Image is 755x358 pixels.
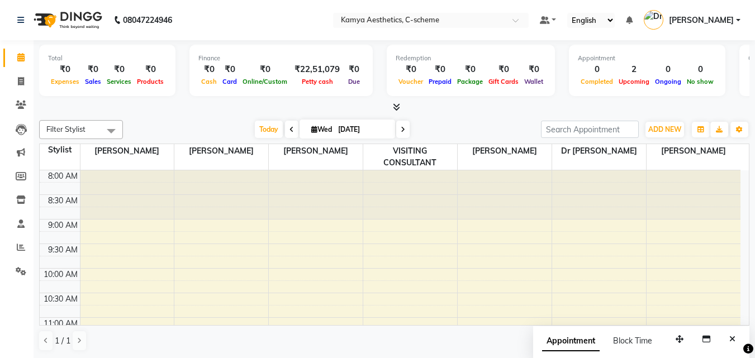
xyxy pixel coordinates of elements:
div: 0 [684,63,716,76]
span: Petty cash [299,78,336,85]
div: ₹0 [48,63,82,76]
div: ₹0 [344,63,364,76]
span: Wallet [521,78,546,85]
span: Wed [308,125,335,133]
div: ₹0 [104,63,134,76]
button: Close [724,331,740,348]
div: 8:30 AM [46,195,80,207]
div: Total [48,54,167,63]
div: ₹0 [521,63,546,76]
span: Cash [198,78,220,85]
span: [PERSON_NAME] [269,144,363,158]
div: ₹0 [82,63,104,76]
input: Search Appointment [541,121,639,138]
span: Ongoing [652,78,684,85]
span: Due [345,78,363,85]
span: Products [134,78,167,85]
div: Redemption [396,54,546,63]
span: Voucher [396,78,426,85]
div: ₹0 [220,63,240,76]
div: 8:00 AM [46,170,80,182]
div: ₹0 [134,63,167,76]
span: Card [220,78,240,85]
span: Today [255,121,283,138]
span: [PERSON_NAME] [647,144,740,158]
div: 11:00 AM [41,318,80,330]
div: 9:00 AM [46,219,80,231]
div: ₹0 [396,63,426,76]
span: Completed [578,78,616,85]
div: 2 [616,63,652,76]
span: VISITING CONSULTANT [363,144,457,170]
div: ₹0 [486,63,521,76]
span: [PERSON_NAME] [80,144,174,158]
span: Online/Custom [240,78,290,85]
b: 08047224946 [123,4,172,36]
div: ₹0 [454,63,486,76]
input: 2025-09-03 [335,121,391,138]
span: Gift Cards [486,78,521,85]
div: ₹0 [198,63,220,76]
div: Stylist [40,144,80,156]
span: [PERSON_NAME] [458,144,552,158]
button: ADD NEW [645,122,684,137]
div: 9:30 AM [46,244,80,256]
div: 10:30 AM [41,293,80,305]
span: [PERSON_NAME] [669,15,734,26]
div: 0 [578,63,616,76]
div: ₹22,51,079 [290,63,344,76]
div: Appointment [578,54,716,63]
span: No show [684,78,716,85]
div: 10:00 AM [41,269,80,280]
span: Package [454,78,486,85]
span: Appointment [542,331,600,351]
span: ADD NEW [648,125,681,133]
span: 1 / 1 [55,335,70,347]
span: Services [104,78,134,85]
span: Upcoming [616,78,652,85]
span: [PERSON_NAME] [174,144,268,158]
span: Dr [PERSON_NAME] [552,144,646,158]
div: ₹0 [240,63,290,76]
span: Filter Stylist [46,125,86,133]
div: 0 [652,63,684,76]
img: logo [29,4,105,36]
span: Sales [82,78,104,85]
span: Expenses [48,78,82,85]
span: Prepaid [426,78,454,85]
img: Dr Tanvi Ahmed [644,10,663,30]
div: Finance [198,54,364,63]
div: ₹0 [426,63,454,76]
span: Block Time [613,336,652,346]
